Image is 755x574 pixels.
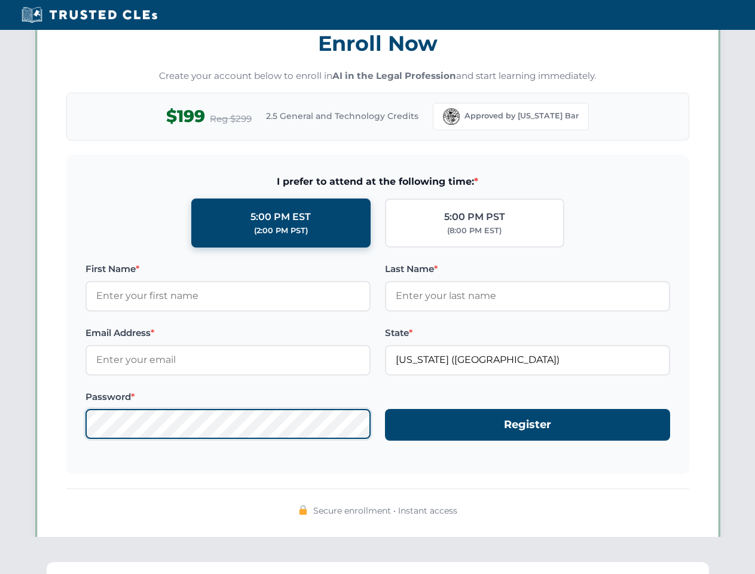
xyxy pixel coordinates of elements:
[266,109,418,123] span: 2.5 General and Technology Credits
[66,25,689,62] h3: Enroll Now
[385,281,670,311] input: Enter your last name
[385,262,670,276] label: Last Name
[66,69,689,83] p: Create your account below to enroll in and start learning immediately.
[464,110,579,122] span: Approved by [US_STATE] Bar
[447,225,502,237] div: (8:00 PM EST)
[166,103,205,130] span: $199
[85,262,371,276] label: First Name
[85,326,371,340] label: Email Address
[18,6,161,24] img: Trusted CLEs
[85,281,371,311] input: Enter your first name
[385,345,670,375] input: Florida (FL)
[385,326,670,340] label: State
[85,390,371,404] label: Password
[385,409,670,441] button: Register
[250,209,311,225] div: 5:00 PM EST
[85,345,371,375] input: Enter your email
[313,504,457,517] span: Secure enrollment • Instant access
[332,70,456,81] strong: AI in the Legal Profession
[443,108,460,125] img: Florida Bar
[444,209,505,225] div: 5:00 PM PST
[210,112,252,126] span: Reg $299
[298,505,308,515] img: 🔒
[85,174,670,190] span: I prefer to attend at the following time:
[254,225,308,237] div: (2:00 PM PST)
